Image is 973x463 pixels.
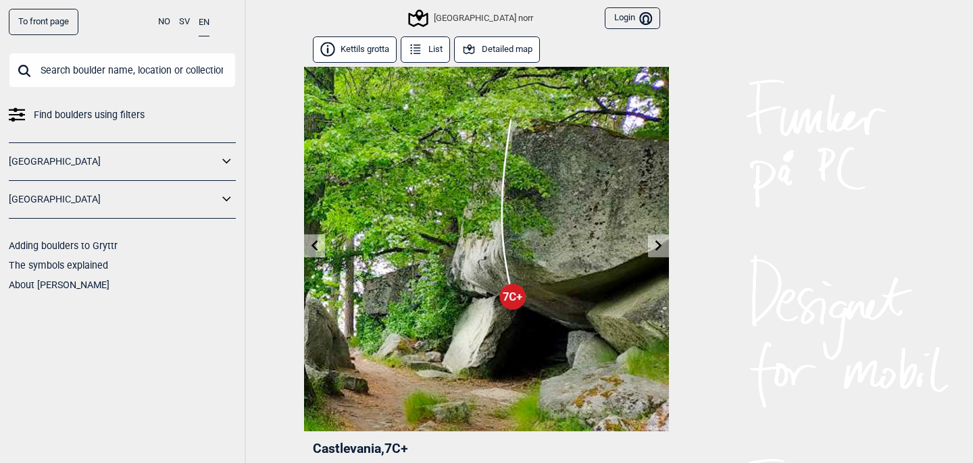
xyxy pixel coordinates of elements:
span: Castlevania , 7C+ [313,441,408,456]
button: NO [158,9,170,35]
button: List [401,36,450,63]
button: EN [199,9,209,36]
div: [GEOGRAPHIC_DATA] norr [410,10,532,26]
a: [GEOGRAPHIC_DATA] [9,190,218,209]
a: Find boulders using filters [9,105,236,125]
span: Find boulders using filters [34,105,145,125]
a: To front page [9,9,78,35]
a: [GEOGRAPHIC_DATA] [9,152,218,171]
a: The symbols explained [9,260,108,271]
img: Castlevania [304,67,669,431]
a: Adding boulders to Gryttr [9,240,118,251]
button: SV [179,9,190,35]
button: Detailed map [454,36,540,63]
a: About [PERSON_NAME] [9,279,109,290]
button: Kettils grotta [313,36,397,63]
input: Search boulder name, location or collection [9,53,236,88]
button: Login [605,7,660,30]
